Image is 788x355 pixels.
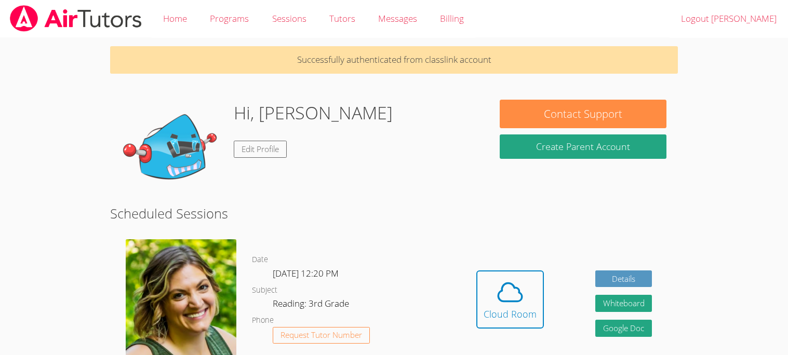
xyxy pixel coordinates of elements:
dt: Date [252,253,268,266]
button: Create Parent Account [500,134,666,159]
h1: Hi, [PERSON_NAME] [234,100,393,126]
a: Details [595,270,652,288]
img: airtutors_banner-c4298cdbf04f3fff15de1276eac7730deb9818008684d7c2e4769d2f7ddbe033.png [9,5,143,32]
span: Request Tutor Number [281,331,362,339]
button: Whiteboard [595,295,652,312]
dd: Reading: 3rd Grade [273,296,351,314]
span: [DATE] 12:20 PM [273,267,339,279]
a: Edit Profile [234,141,287,158]
button: Contact Support [500,100,666,128]
img: default.png [122,100,225,203]
p: Successfully authenticated from classlink account [110,46,677,74]
span: Messages [378,12,417,24]
button: Cloud Room [476,270,544,329]
h2: Scheduled Sessions [110,203,677,223]
dt: Subject [252,284,277,297]
button: Request Tutor Number [273,327,370,344]
div: Cloud Room [484,307,537,321]
a: Google Doc [595,320,652,337]
dt: Phone [252,314,274,327]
